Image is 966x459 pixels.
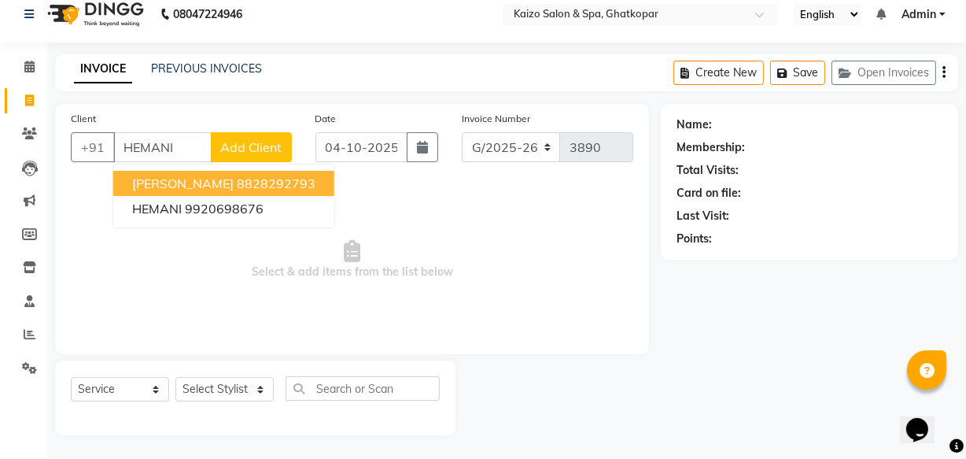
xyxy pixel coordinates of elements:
[677,185,741,202] div: Card on file:
[71,132,115,162] button: +91
[462,112,530,126] label: Invoice Number
[900,396,950,443] iframe: chat widget
[286,376,440,401] input: Search or Scan
[151,61,262,76] a: PREVIOUS INVOICES
[677,139,745,156] div: Membership:
[71,112,96,126] label: Client
[677,208,729,224] div: Last Visit:
[677,117,712,133] div: Name:
[132,201,182,217] span: HEMANI
[220,139,282,155] span: Add Client
[673,61,764,85] button: Create New
[677,231,712,247] div: Points:
[901,6,936,23] span: Admin
[74,55,132,83] a: INVOICE
[677,162,739,179] div: Total Visits:
[831,61,936,85] button: Open Invoices
[211,132,292,162] button: Add Client
[770,61,825,85] button: Save
[113,132,212,162] input: Search by Name/Mobile/Email/Code
[132,176,234,191] span: [PERSON_NAME]
[237,176,315,191] ngb-highlight: 8828292793
[71,181,633,339] span: Select & add items from the list below
[315,112,337,126] label: Date
[185,201,264,217] ngb-highlight: 9920698676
